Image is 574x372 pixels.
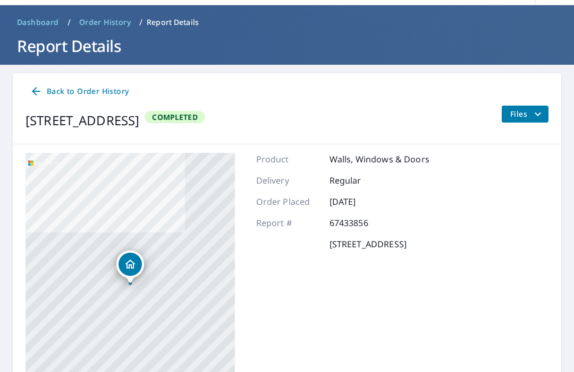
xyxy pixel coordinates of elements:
[116,250,144,283] div: Dropped pin, building 1, Residential property, 3780 Legacy Run Owensboro, KY 42301
[139,16,142,29] li: /
[256,174,320,187] p: Delivery
[256,153,320,166] p: Product
[30,85,129,98] span: Back to Order History
[67,16,71,29] li: /
[510,108,544,120] span: Files
[17,17,59,28] span: Dashboard
[13,35,561,57] h1: Report Details
[26,82,133,101] a: Back to Order History
[501,106,548,123] button: filesDropdownBtn-67433856
[330,174,393,187] p: Regular
[79,17,131,28] span: Order History
[330,195,393,208] p: [DATE]
[256,195,320,208] p: Order Placed
[256,217,320,229] p: Report #
[330,153,429,166] p: Walls, Windows & Doors
[13,14,63,31] a: Dashboard
[13,14,561,31] nav: breadcrumb
[330,238,407,250] p: [STREET_ADDRESS]
[75,14,135,31] a: Order History
[330,217,393,229] p: 67433856
[146,112,204,122] span: Completed
[26,111,139,130] div: [STREET_ADDRESS]
[147,17,199,28] p: Report Details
